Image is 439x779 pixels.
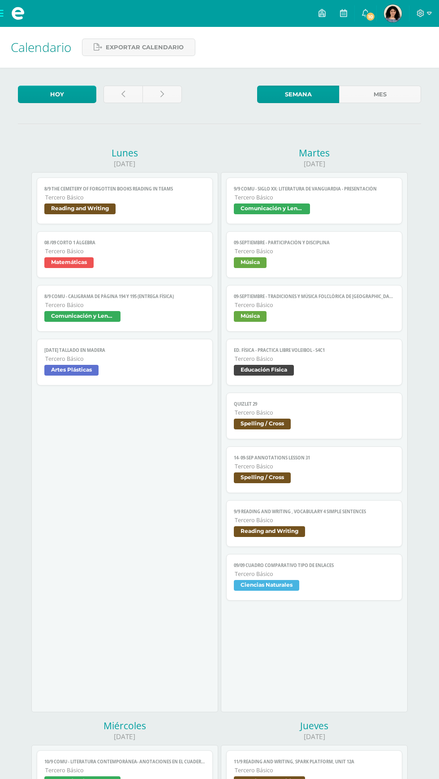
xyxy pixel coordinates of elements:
span: Spelling / Cross [234,472,291,483]
span: Tercero Básico [235,463,394,470]
span: Tercero Básico [45,355,205,363]
a: [DATE] tallado en maderaTercero BásicoArtes Plásticas [37,339,212,385]
a: Exportar calendario [82,39,195,56]
a: 09-septiembre - Participación y disciplinaTercero BásicoMúsica [226,231,402,278]
span: 09-septiembre - Tradiciones y música folclórica de [GEOGRAPHIC_DATA] [234,294,394,299]
span: 8/9 COMU - Caligrama de página 194 y 195 (Entrega física) [44,294,205,299]
a: 9/9 Reading and Writing , Vocabulary 4 simple sentencesTercero BásicoReading and Writing [226,500,402,547]
a: 08 /09 Corto 1 ÁlgebraTercero BásicoMatemáticas [37,231,212,278]
a: 14- 09-sep Annotations Lesson 31Tercero BásicoSpelling / Cross [226,446,402,493]
a: Ed. Física - PRACTICA LIBRE Voleibol - S4C1Tercero BásicoEducación Física [226,339,402,385]
div: Jueves [221,719,408,732]
span: Calendario [11,39,71,56]
div: Martes [221,147,408,159]
span: Artes Plásticas [44,365,99,376]
span: Tercero Básico [235,409,394,416]
span: 10/9 COMU - Literatura contemporánea- Anotaciones en el cuaderno. [44,759,205,765]
span: Tercero Básico [45,301,205,309]
span: Matemáticas [44,257,94,268]
span: Educación Física [234,365,294,376]
a: 9/9 COMU - Siglo XX: Literatura de Vanguardia - presentaciónTercero BásicoComunicación y Lenguaje [226,177,402,224]
span: Comunicación y Lenguaje [234,203,310,214]
span: Quizlet 29 [234,401,394,407]
span: 10 [366,12,375,22]
span: 09-septiembre - Participación y disciplina [234,240,394,246]
span: 08 /09 Corto 1 Álgebra [44,240,205,246]
span: Ciencias Naturales [234,580,299,591]
span: Tercero Básico [235,247,394,255]
a: 09/09 Cuadro comparativo tipo de enlacesTercero BásicoCiencias Naturales [226,554,402,601]
span: Tercero Básico [45,194,205,201]
span: Tercero Básico [235,570,394,578]
img: c6b917f75c4b84743c6c97cb0b98f408.png [384,4,402,22]
a: Semana [257,86,339,103]
a: Mes [339,86,421,103]
span: Tercero Básico [45,766,205,774]
span: 8/9 The Cemetery of Forgotten books reading in TEAMS [44,186,205,192]
span: [DATE] tallado en madera [44,347,205,353]
a: 8/9 The Cemetery of Forgotten books reading in TEAMSTercero BásicoReading and Writing [37,177,212,224]
span: Reading and Writing [234,526,305,537]
span: Música [234,257,267,268]
div: [DATE] [221,159,408,169]
span: Spelling / Cross [234,419,291,429]
span: Música [234,311,267,322]
div: Miércoles [31,719,218,732]
a: 09-septiembre - Tradiciones y música folclórica de [GEOGRAPHIC_DATA]Tercero BásicoMúsica [226,285,402,332]
div: [DATE] [31,159,218,169]
div: Lunes [31,147,218,159]
a: Hoy [18,86,96,103]
span: 14- 09-sep Annotations Lesson 31 [234,455,394,461]
span: 11/9 Reading and Writing, Spark platform, Unit 12A [234,759,394,765]
span: Exportar calendario [106,39,184,56]
span: Tercero Básico [235,766,394,774]
span: Tercero Básico [235,355,394,363]
a: 8/9 COMU - Caligrama de página 194 y 195 (Entrega física)Tercero BásicoComunicación y Lenguaje [37,285,212,332]
span: Tercero Básico [235,194,394,201]
span: Ed. Física - PRACTICA LIBRE Voleibol - S4C1 [234,347,394,353]
span: Tercero Básico [235,301,394,309]
span: Comunicación y Lenguaje [44,311,121,322]
span: 9/9 Reading and Writing , Vocabulary 4 simple sentences [234,509,394,515]
span: Tercero Básico [45,247,205,255]
span: Reading and Writing [44,203,116,214]
div: [DATE] [221,732,408,741]
span: 09/09 Cuadro comparativo tipo de enlaces [234,563,394,568]
a: Quizlet 29Tercero BásicoSpelling / Cross [226,393,402,439]
span: 9/9 COMU - Siglo XX: Literatura de Vanguardia - presentación [234,186,394,192]
div: [DATE] [31,732,218,741]
span: Tercero Básico [235,516,394,524]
